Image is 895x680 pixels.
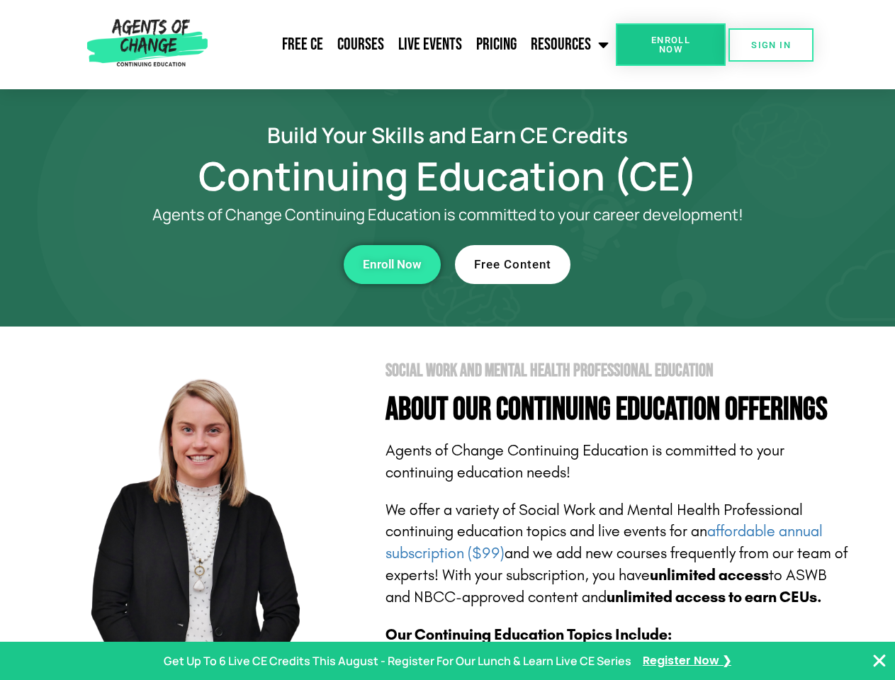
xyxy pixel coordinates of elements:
[330,27,391,62] a: Courses
[385,394,852,426] h4: About Our Continuing Education Offerings
[44,159,852,192] h1: Continuing Education (CE)
[164,651,631,671] p: Get Up To 6 Live CE Credits This August - Register For Our Lunch & Learn Live CE Series
[643,651,731,671] a: Register Now ❯
[871,652,888,669] button: Close Banner
[385,441,784,482] span: Agents of Change Continuing Education is committed to your continuing education needs!
[344,245,441,284] a: Enroll Now
[455,245,570,284] a: Free Content
[275,27,330,62] a: Free CE
[524,27,616,62] a: Resources
[385,362,852,380] h2: Social Work and Mental Health Professional Education
[101,206,795,224] p: Agents of Change Continuing Education is committed to your career development!
[474,259,551,271] span: Free Content
[385,625,672,644] b: Our Continuing Education Topics Include:
[469,27,524,62] a: Pricing
[607,588,822,606] b: unlimited access to earn CEUs.
[385,499,852,608] p: We offer a variety of Social Work and Mental Health Professional continuing education topics and ...
[751,40,791,50] span: SIGN IN
[728,28,814,62] a: SIGN IN
[638,35,703,54] span: Enroll Now
[44,125,852,145] h2: Build Your Skills and Earn CE Credits
[650,566,769,584] b: unlimited access
[616,23,726,66] a: Enroll Now
[363,259,422,271] span: Enroll Now
[391,27,469,62] a: Live Events
[213,27,616,62] nav: Menu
